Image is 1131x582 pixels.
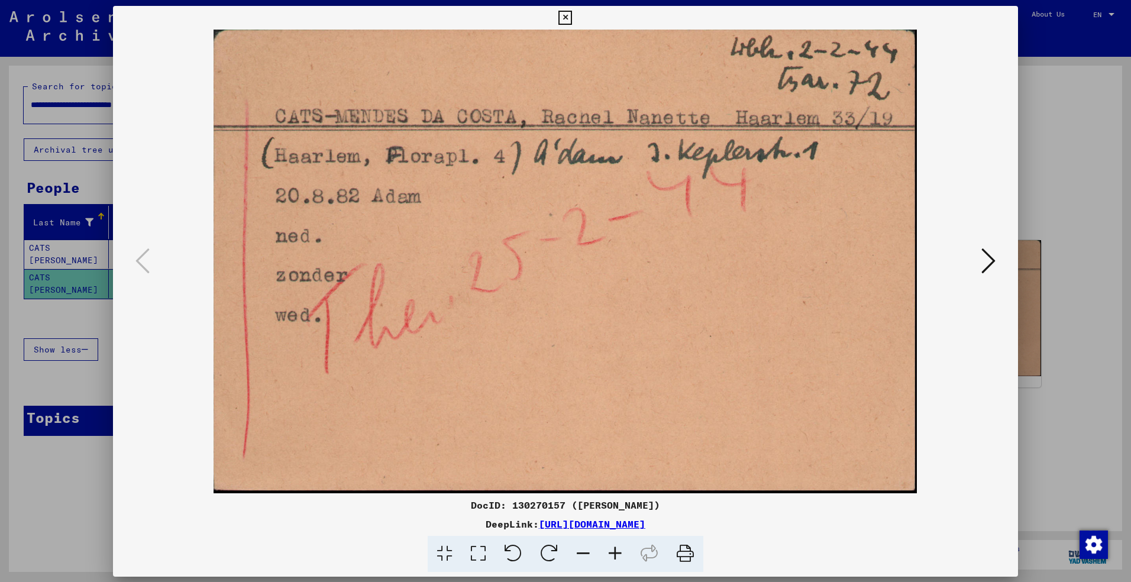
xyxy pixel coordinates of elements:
a: [URL][DOMAIN_NAME] [539,518,645,530]
img: 001.jpg [153,30,978,493]
div: Change consent [1079,530,1107,558]
img: Change consent [1080,531,1108,559]
div: DocID: 130270157 ([PERSON_NAME]) [113,498,1018,512]
div: DeepLink: [113,517,1018,531]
